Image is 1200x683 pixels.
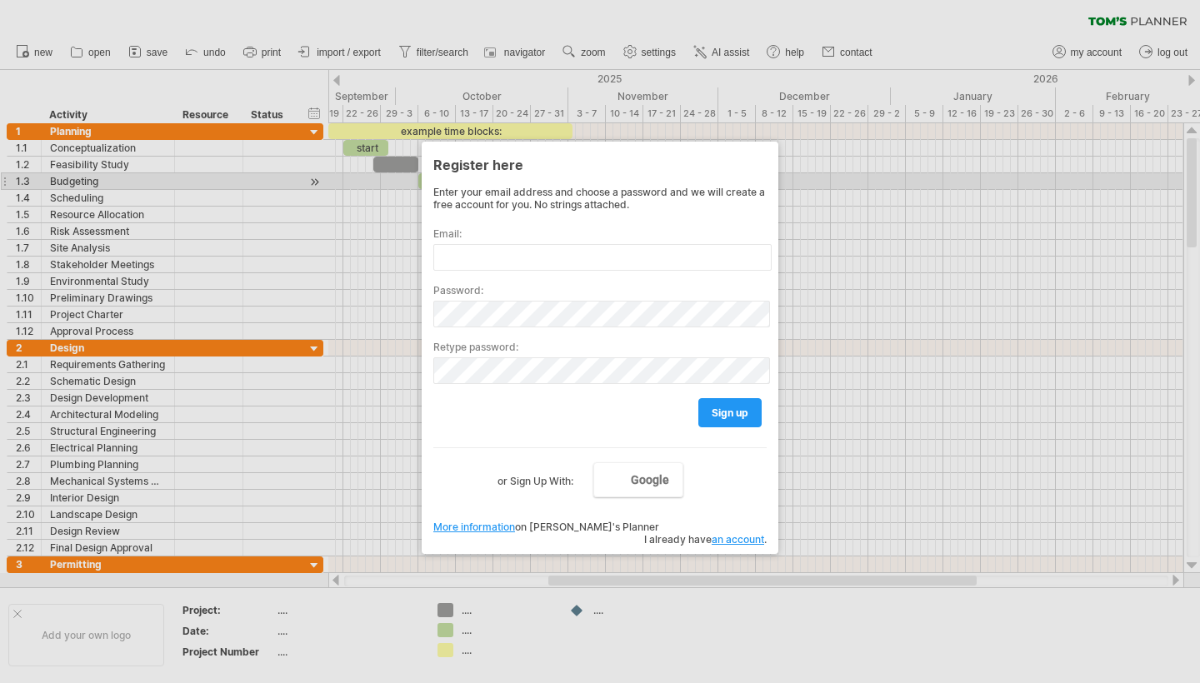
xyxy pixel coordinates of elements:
[433,284,767,297] label: Password:
[631,473,669,486] span: Google
[433,341,767,353] label: Retype password:
[712,406,748,419] span: sign up
[644,533,767,546] span: I already have .
[433,149,767,179] div: Register here
[593,462,683,497] a: Google
[497,462,573,491] label: or Sign Up With:
[712,533,764,546] a: an account
[698,398,762,427] a: sign up
[433,521,515,533] a: More information
[433,186,767,211] div: Enter your email address and choose a password and we will create a free account for you. No stri...
[433,521,659,533] span: on [PERSON_NAME]'s Planner
[433,227,767,240] label: Email:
